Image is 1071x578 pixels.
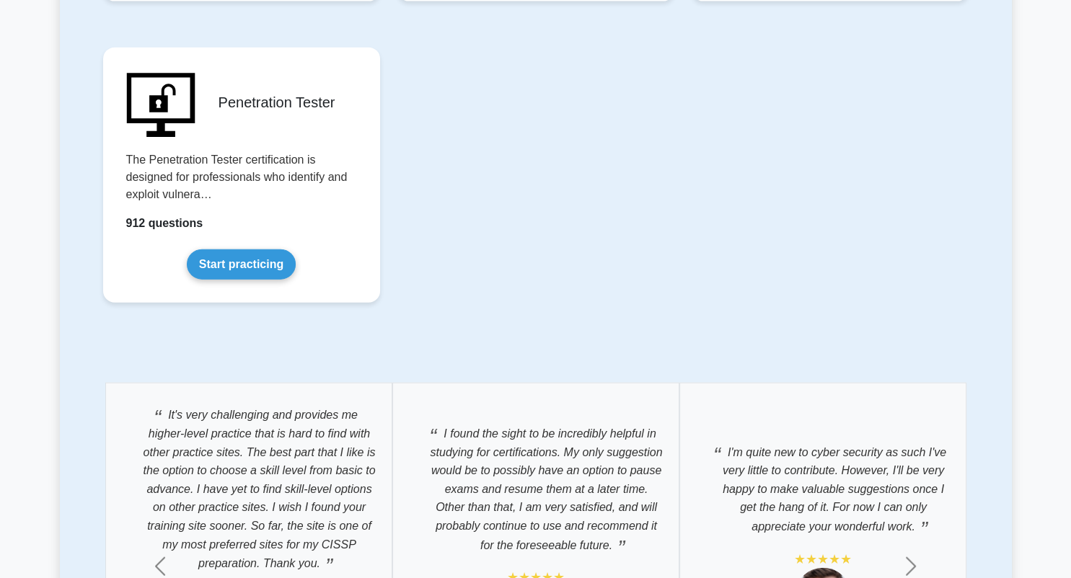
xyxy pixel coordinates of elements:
[407,416,664,553] p: I found the sight to be incredibly helpful in studying for certifications. My only suggestion wou...
[794,550,852,567] div: ★★★★★
[187,249,296,279] a: Start practicing
[695,435,951,535] p: I'm quite new to cyber security as such I've very little to contribute. However, I'll be very hap...
[120,397,377,572] p: It's very challenging and provides me higher-level practice that is hard to find with other pract...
